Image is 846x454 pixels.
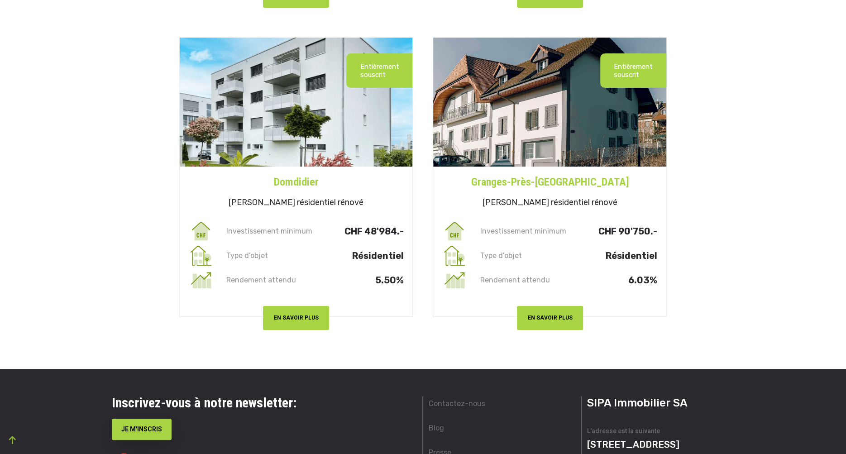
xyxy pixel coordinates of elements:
[189,268,213,292] img: rendement
[263,306,329,330] button: EN SAVOIR PLUS
[180,190,413,219] h5: [PERSON_NAME] résidentiel rénové
[478,252,568,260] p: Type d’objet
[442,268,467,292] img: rendement
[189,244,213,268] img: type
[568,252,657,260] p: Résidentiel
[517,306,583,330] button: EN SAVOIR PLUS
[429,398,485,409] a: Contactez-nous
[478,227,568,235] p: Investissement minimum
[587,396,735,410] h3: SIPA Immobilier SA
[225,252,314,260] p: Type d’objet
[189,219,213,244] img: invest_min
[225,227,314,235] p: Investissement minimum
[614,62,653,79] p: Entièrement souscrit
[314,227,404,235] p: CHF 48'984.-
[180,38,413,167] img: domdidier3
[433,167,666,190] a: Granges-Près-[GEOGRAPHIC_DATA]
[587,439,735,450] p: [STREET_ADDRESS]
[429,423,444,434] a: Blog
[263,297,329,308] a: EN SAVOIR PLUS
[517,297,583,308] a: EN SAVOIR PLUS
[433,190,666,219] h5: [PERSON_NAME] résidentiel rénové
[112,396,417,410] h3: Inscrivez-vous à notre newsletter:
[314,276,404,284] p: 5.50%
[180,167,413,190] a: Domdidier
[314,252,404,260] p: Résidentiel
[442,244,467,268] img: type
[112,419,172,440] button: JE M'INSCRIS
[433,38,666,167] img: 01-HERO
[442,219,467,244] img: invest_min
[587,427,660,435] span: L'adresse est la suivante
[478,276,568,284] p: Rendement attendu
[360,62,399,79] p: Entièrement souscrit
[568,276,657,284] p: 6.03%
[568,227,657,235] p: CHF 90'750.-
[225,276,314,284] p: Rendement attendu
